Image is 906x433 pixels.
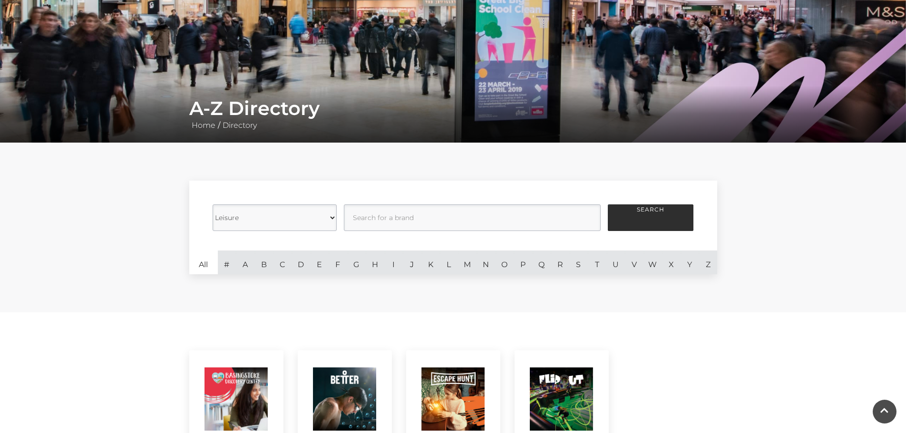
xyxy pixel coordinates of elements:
[458,250,477,274] a: M
[681,250,699,274] a: Y
[662,250,681,274] a: X
[384,250,403,274] a: I
[608,204,693,231] button: Search
[366,250,384,274] a: H
[477,250,495,274] a: N
[182,97,724,131] div: /
[273,250,292,274] a: C
[254,250,273,274] a: B
[440,250,458,274] a: L
[569,250,588,274] a: S
[699,250,717,274] a: Z
[236,250,254,274] a: A
[588,250,606,274] a: T
[220,121,259,130] a: Directory
[532,250,551,274] a: Q
[189,121,218,130] a: Home
[218,250,236,274] a: #
[551,250,569,274] a: R
[403,250,421,274] a: J
[329,250,347,274] a: F
[625,250,643,274] a: V
[310,250,329,274] a: E
[347,250,366,274] a: G
[292,250,310,274] a: D
[189,97,717,120] h1: A-Z Directory
[344,204,601,231] input: Search for a brand
[189,250,218,274] a: All
[495,250,514,274] a: O
[606,250,625,274] a: U
[643,250,662,274] a: W
[514,250,532,274] a: P
[421,250,440,274] a: K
